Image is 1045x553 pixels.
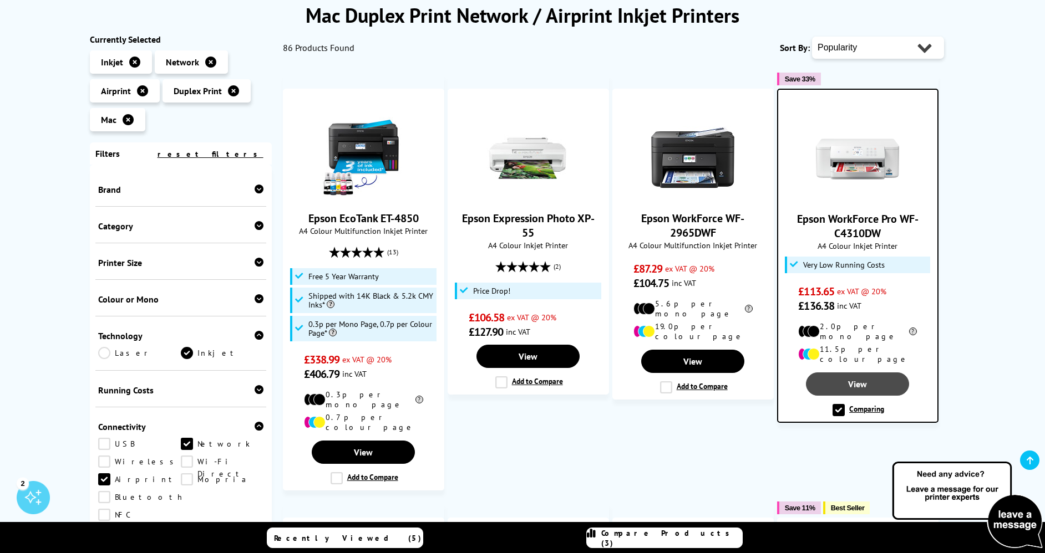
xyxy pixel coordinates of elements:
a: Epson EcoTank ET-4850 [322,191,405,202]
span: ex VAT @ 20% [665,263,714,274]
label: Add to Compare [660,381,728,393]
a: Wi-Fi Direct [181,455,263,468]
img: Open Live Chat window [890,460,1045,551]
span: Compare Products (3) [601,528,742,548]
a: reset filters [158,149,263,159]
span: Duplex Print [174,85,222,96]
span: £136.38 [798,299,834,313]
span: £104.75 [633,276,669,290]
a: Compare Products (3) [586,528,743,548]
span: inc VAT [837,300,861,311]
span: Sort By: [780,42,810,53]
a: Inkjet [181,347,263,359]
button: Save 11% [777,501,821,514]
span: £406.79 [304,367,340,381]
a: Epson WorkForce Pro WF-C4310DW [797,212,919,240]
span: Best Seller [831,504,865,512]
img: Epson EcoTank ET-4850 [322,117,405,200]
li: 2.0p per mono page [798,321,917,341]
label: Comparing [833,404,884,416]
div: Brand [98,184,263,195]
img: Epson WorkForce Pro WF-C4310DW [816,117,899,201]
span: Price Drop! [473,286,510,295]
a: Network [181,438,263,450]
span: Inkjet [101,57,123,68]
a: Epson WorkForce WF-2965DWF [641,211,744,240]
h1: Mac Duplex Print Network / Airprint Inkjet Printers [90,2,955,28]
label: Add to Compare [495,376,563,388]
span: ex VAT @ 20% [342,354,392,365]
a: Laser [98,347,181,359]
span: Mac [101,114,116,125]
label: Add to Compare [331,472,398,484]
span: Shipped with 14K Black & 5.2k CMY Inks* [308,291,434,309]
span: Filters [95,148,120,159]
div: Currently Selected [90,34,272,45]
a: Epson WorkForce WF-2965DWF [651,191,734,202]
a: Epson WorkForce Pro WF-C4310DW [816,192,899,203]
span: Save 11% [785,504,815,512]
div: Technology [98,330,263,341]
span: A4 Colour Multifunction Inkjet Printer [618,240,768,250]
a: View [312,441,415,464]
a: Epson Expression Photo XP-55 [486,191,570,202]
span: £113.65 [798,284,834,299]
li: 0.7p per colour page [304,412,423,432]
a: Bluetooth [98,491,185,503]
span: (2) [554,256,561,277]
li: 11.5p per colour page [798,344,917,364]
div: 2 [17,477,29,489]
a: NFC [98,509,181,521]
span: 86 Products Found [283,42,354,53]
a: Wireless [98,455,181,468]
img: Epson WorkForce WF-2965DWF [651,117,734,200]
button: Best Seller [823,501,870,514]
div: Running Costs [98,385,263,396]
span: £338.99 [304,352,340,367]
img: Epson Expression Photo XP-55 [486,117,570,200]
span: Network [166,57,199,68]
span: A4 Colour Multifunction Inkjet Printer [289,226,438,236]
div: Category [98,221,263,232]
span: inc VAT [342,368,367,379]
div: Printer Size [98,257,263,268]
div: Connectivity [98,421,263,432]
span: inc VAT [672,278,696,288]
div: Colour or Mono [98,294,263,305]
span: inc VAT [506,326,530,337]
a: View [641,350,744,373]
a: USB [98,438,181,450]
a: View [806,372,909,396]
span: Free 5 Year Warranty [308,272,379,281]
a: Epson EcoTank ET-4850 [308,211,419,226]
span: £106.58 [469,310,505,325]
span: (13) [387,242,398,263]
span: £127.90 [469,325,504,339]
a: View [476,345,580,368]
a: Mopria [181,473,263,485]
li: 0.3p per mono page [304,390,423,409]
span: £87.29 [633,262,663,276]
span: 0.3p per Mono Page, 0.7p per Colour Page* [308,320,434,337]
span: A4 Colour Inkjet Printer [784,240,932,251]
span: Recently Viewed (5) [274,533,422,543]
a: Recently Viewed (5) [267,528,423,548]
span: Save 33% [785,75,815,83]
span: ex VAT @ 20% [507,312,556,322]
a: Airprint [98,473,181,485]
span: ex VAT @ 20% [837,286,886,296]
li: 5.6p per mono page [633,299,753,319]
span: Very Low Running Costs [803,260,885,269]
a: Epson Expression Photo XP-55 [462,211,595,240]
span: A4 Colour Inkjet Printer [454,240,603,250]
button: Save 33% [777,73,821,85]
span: Airprint [101,85,131,96]
li: 19.0p per colour page [633,321,753,341]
